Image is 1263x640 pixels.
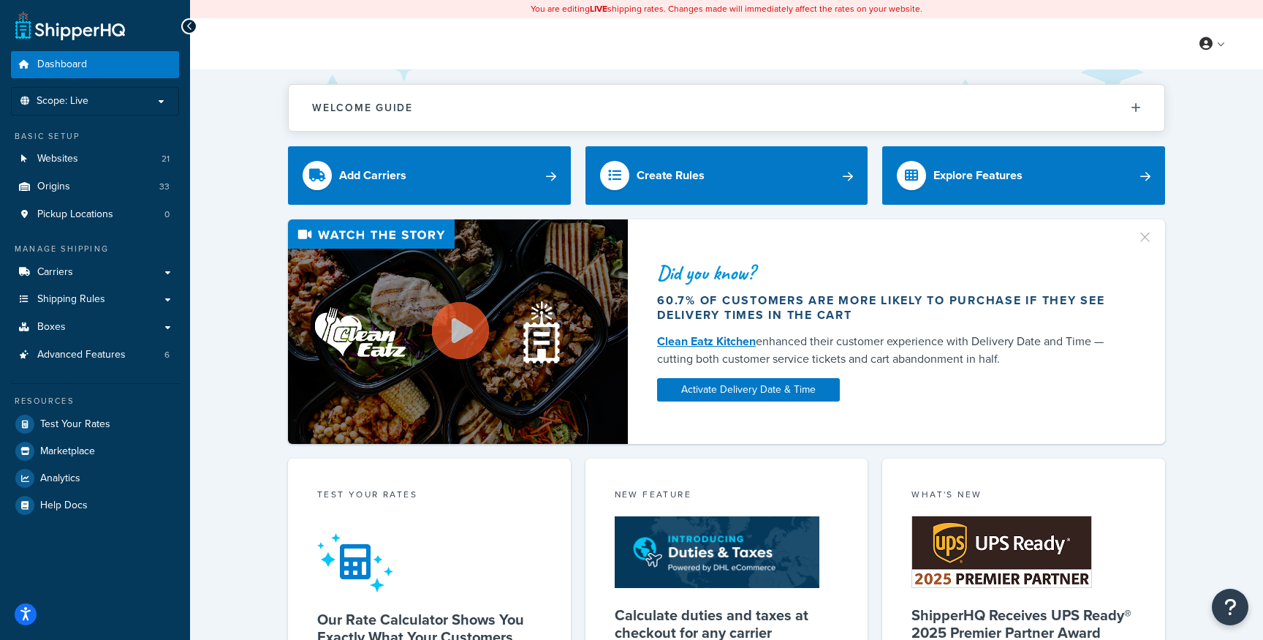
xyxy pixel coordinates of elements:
[37,321,66,334] span: Boxes
[11,314,179,341] a: Boxes
[657,293,1119,323] div: 60.7% of customers are more likely to purchase if they see delivery times in the cart
[40,500,88,512] span: Help Docs
[37,181,70,193] span: Origins
[37,59,87,71] span: Dashboard
[11,411,179,437] a: Test Your Rates
[657,263,1119,283] div: Did you know?
[11,243,179,255] div: Manage Shipping
[40,418,110,431] span: Test Your Rates
[312,102,413,113] h2: Welcome Guide
[159,181,170,193] span: 33
[11,395,179,407] div: Resources
[11,342,179,369] li: Advanced Features
[11,201,179,228] li: Pickup Locations
[317,488,542,505] div: Test your rates
[339,165,406,186] div: Add Carriers
[11,286,179,313] a: Shipping Rules
[11,173,179,200] li: Origins
[164,349,170,361] span: 6
[11,342,179,369] a: Advanced Features6
[37,95,88,108] span: Scope: Live
[162,153,170,165] span: 21
[11,146,179,173] a: Websites21
[1212,589,1248,625] button: Open Resource Center
[11,201,179,228] a: Pickup Locations0
[288,146,571,205] a: Add Carriers
[164,208,170,221] span: 0
[657,333,1119,368] div: enhanced their customer experience with Delivery Date and Time — cutting both customer service ti...
[11,438,179,464] a: Marketplace
[11,146,179,173] li: Websites
[590,2,607,15] b: LIVE
[11,465,179,492] a: Analytics
[40,445,95,458] span: Marketplace
[288,219,628,444] img: Video thumbnail
[37,153,78,165] span: Websites
[882,146,1165,205] a: Explore Features
[40,473,80,485] span: Analytics
[657,378,840,402] a: Activate Delivery Date & Time
[911,488,1136,505] div: What's New
[615,488,839,505] div: New Feature
[37,266,73,279] span: Carriers
[11,130,179,143] div: Basic Setup
[37,208,113,221] span: Pickup Locations
[11,259,179,286] a: Carriers
[11,492,179,519] a: Help Docs
[289,85,1164,131] button: Welcome Guide
[11,173,179,200] a: Origins33
[585,146,868,205] a: Create Rules
[11,51,179,78] a: Dashboard
[37,293,105,306] span: Shipping Rules
[657,333,756,350] a: Clean Eatz Kitchen
[37,349,126,361] span: Advanced Features
[933,165,1023,186] div: Explore Features
[637,165,705,186] div: Create Rules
